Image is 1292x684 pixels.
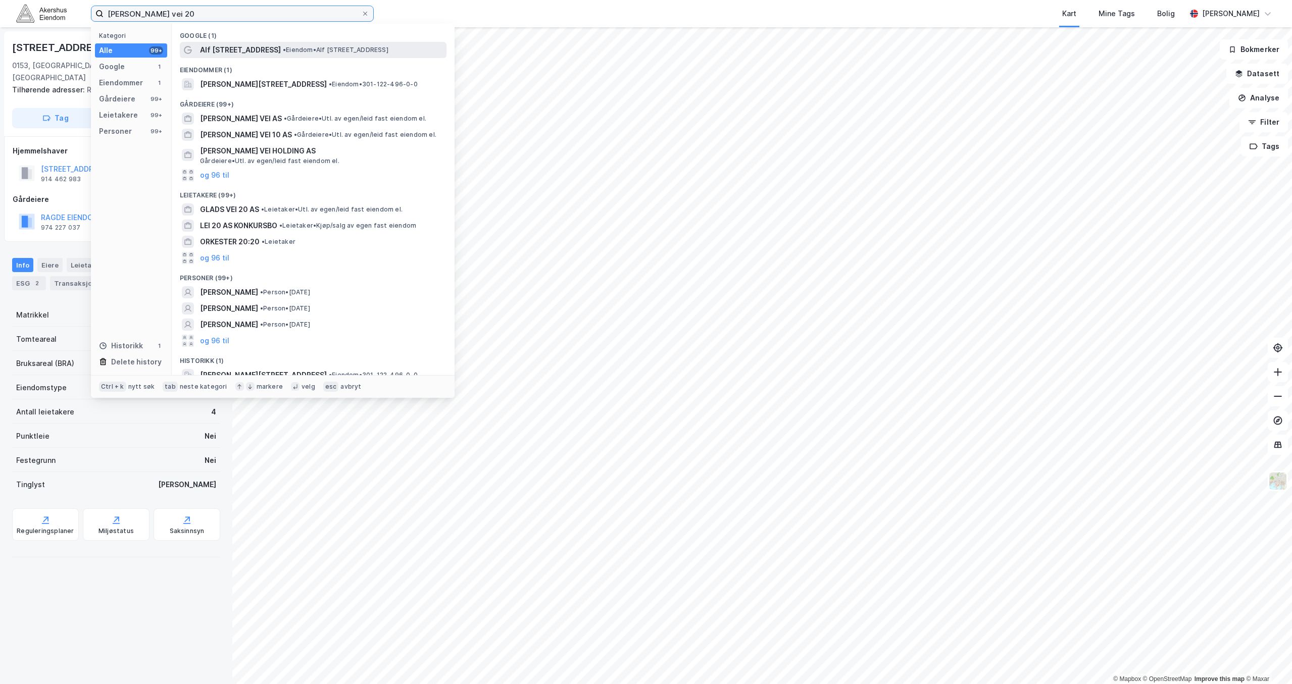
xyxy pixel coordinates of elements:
[16,479,45,491] div: Tinglyst
[340,383,361,391] div: avbryt
[260,288,310,296] span: Person • [DATE]
[12,258,33,272] div: Info
[205,430,216,442] div: Nei
[16,406,74,418] div: Antall leietakere
[283,46,388,54] span: Eiendom • Alf [STREET_ADDRESS]
[12,84,212,96] div: Revierstredet 4, Revierstredet 6
[200,129,292,141] span: [PERSON_NAME] VEI 10 AS
[200,78,327,90] span: [PERSON_NAME][STREET_ADDRESS]
[99,382,126,392] div: Ctrl + k
[67,258,123,272] div: Leietakere
[155,79,163,87] div: 1
[329,80,418,88] span: Eiendom • 301-122-496-0-0
[200,169,229,181] button: og 96 til
[284,115,287,122] span: •
[1268,471,1287,491] img: Z
[262,238,265,245] span: •
[98,527,134,535] div: Miljøstatus
[257,383,283,391] div: markere
[16,5,67,22] img: akershus-eiendom-logo.9091f326c980b4bce74ccdd9f866810c.svg
[158,479,216,491] div: [PERSON_NAME]
[99,109,138,121] div: Leietakere
[283,46,286,54] span: •
[329,371,332,379] span: •
[149,111,163,119] div: 99+
[99,125,132,137] div: Personer
[200,220,277,232] span: LEI 20 AS KONKURSBO
[1113,675,1141,682] a: Mapbox
[200,113,282,125] span: [PERSON_NAME] VEI AS
[104,6,361,21] input: Søk på adresse, matrikkel, gårdeiere, leietakere eller personer
[17,527,74,535] div: Reguleringsplaner
[99,93,135,105] div: Gårdeiere
[200,319,258,331] span: [PERSON_NAME]
[200,252,229,264] button: og 96 til
[1143,675,1192,682] a: OpenStreetMap
[200,236,260,248] span: ORKESTER 20:20
[16,382,67,394] div: Eiendomstype
[211,406,216,418] div: 4
[279,222,416,230] span: Leietaker • Kjøp/salg av egen fast eiendom
[294,131,436,139] span: Gårdeiere • Utl. av egen/leid fast eiendom el.
[180,383,227,391] div: neste kategori
[284,115,426,123] span: Gårdeiere • Utl. av egen/leid fast eiendom el.
[329,371,418,379] span: Eiendom • 301-122-496-0-0
[1202,8,1260,20] div: [PERSON_NAME]
[32,278,42,288] div: 2
[41,175,81,183] div: 914 462 983
[200,145,442,157] span: [PERSON_NAME] VEI HOLDING AS
[149,46,163,55] div: 99+
[163,382,178,392] div: tab
[99,77,143,89] div: Eiendommer
[12,60,139,84] div: 0153, [GEOGRAPHIC_DATA], [GEOGRAPHIC_DATA]
[200,44,281,56] span: Alf [STREET_ADDRESS]
[205,454,216,466] div: Nei
[200,203,259,216] span: GLADS VEI 20 AS
[200,157,339,165] span: Gårdeiere • Utl. av egen/leid fast eiendom el.
[50,276,119,290] div: Transaksjoner
[41,224,80,232] div: 974 227 037
[302,383,315,391] div: velg
[12,108,99,128] button: Tag
[155,63,163,71] div: 1
[172,58,455,76] div: Eiendommer (1)
[200,286,258,298] span: [PERSON_NAME]
[200,302,258,314] span: [PERSON_NAME]
[12,276,46,290] div: ESG
[262,238,295,246] span: Leietaker
[1229,88,1288,108] button: Analyse
[261,205,264,213] span: •
[1226,64,1288,84] button: Datasett
[1241,136,1288,156] button: Tags
[1241,636,1292,684] iframe: Chat Widget
[1220,39,1288,60] button: Bokmerker
[260,288,263,296] span: •
[13,145,220,157] div: Hjemmelshaver
[172,349,455,367] div: Historikk (1)
[260,304,263,312] span: •
[99,61,125,73] div: Google
[99,340,143,352] div: Historikk
[155,342,163,350] div: 1
[111,356,162,368] div: Delete history
[149,95,163,103] div: 99+
[1062,8,1076,20] div: Kart
[260,321,310,329] span: Person • [DATE]
[37,258,63,272] div: Eiere
[1195,675,1245,682] a: Improve this map
[329,80,332,88] span: •
[1241,636,1292,684] div: Kontrollprogram for chat
[16,357,74,370] div: Bruksareal (BRA)
[1157,8,1175,20] div: Bolig
[16,309,49,321] div: Matrikkel
[16,454,56,466] div: Festegrunn
[12,39,111,56] div: [STREET_ADDRESS]
[1099,8,1135,20] div: Mine Tags
[170,527,205,535] div: Saksinnsyn
[172,183,455,201] div: Leietakere (99+)
[261,205,403,214] span: Leietaker • Utl. av egen/leid fast eiendom el.
[172,92,455,111] div: Gårdeiere (99+)
[294,131,297,138] span: •
[172,266,455,284] div: Personer (99+)
[1239,112,1288,132] button: Filter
